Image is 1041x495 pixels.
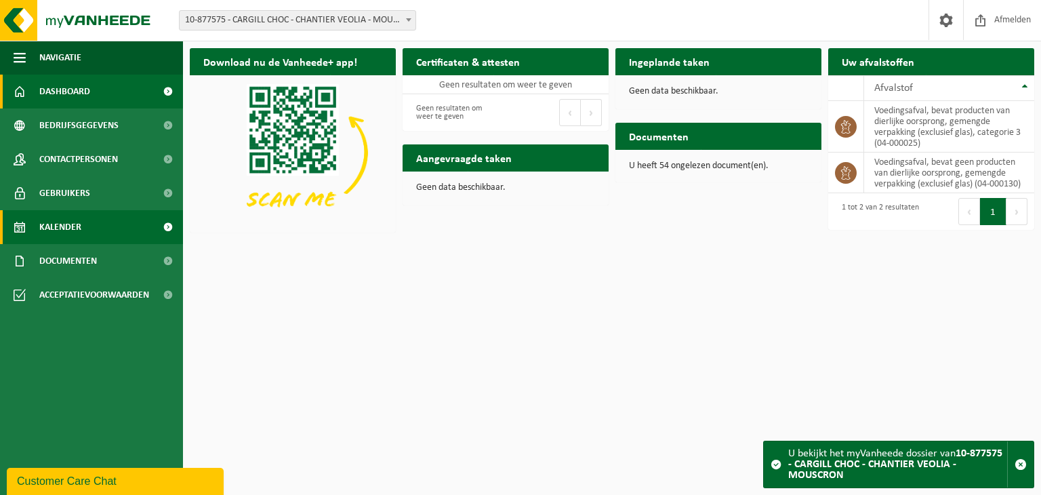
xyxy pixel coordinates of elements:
[39,41,81,75] span: Navigatie
[629,87,808,96] p: Geen data beschikbaar.
[409,98,499,127] div: Geen resultaten om weer te geven
[788,448,1002,481] strong: 10-877575 - CARGILL CHOC - CHANTIER VEOLIA - MOUSCRON
[581,99,602,126] button: Next
[864,153,1034,193] td: voedingsafval, bevat geen producten van dierlijke oorsprong, gemengde verpakking (exclusief glas)...
[615,123,702,149] h2: Documenten
[828,48,928,75] h2: Uw afvalstoffen
[980,198,1006,225] button: 1
[403,144,525,171] h2: Aangevraagde taken
[874,83,913,94] span: Afvalstof
[629,161,808,171] p: U heeft 54 ongelezen document(en).
[39,142,118,176] span: Contactpersonen
[179,10,416,31] span: 10-877575 - CARGILL CHOC - CHANTIER VEOLIA - MOUSCRON
[39,210,81,244] span: Kalender
[615,48,723,75] h2: Ingeplande taken
[1006,198,1027,225] button: Next
[39,75,90,108] span: Dashboard
[39,244,97,278] span: Documenten
[864,101,1034,153] td: voedingsafval, bevat producten van dierlijke oorsprong, gemengde verpakking (exclusief glas), cat...
[39,278,149,312] span: Acceptatievoorwaarden
[559,99,581,126] button: Previous
[403,48,533,75] h2: Certificaten & attesten
[835,197,919,226] div: 1 tot 2 van 2 resultaten
[180,11,415,30] span: 10-877575 - CARGILL CHOC - CHANTIER VEOLIA - MOUSCRON
[958,198,980,225] button: Previous
[190,75,396,230] img: Download de VHEPlus App
[39,176,90,210] span: Gebruikers
[788,441,1007,488] div: U bekijkt het myVanheede dossier van
[416,183,595,193] p: Geen data beschikbaar.
[403,75,609,94] td: Geen resultaten om weer te geven
[39,108,119,142] span: Bedrijfsgegevens
[7,465,226,495] iframe: chat widget
[190,48,371,75] h2: Download nu de Vanheede+ app!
